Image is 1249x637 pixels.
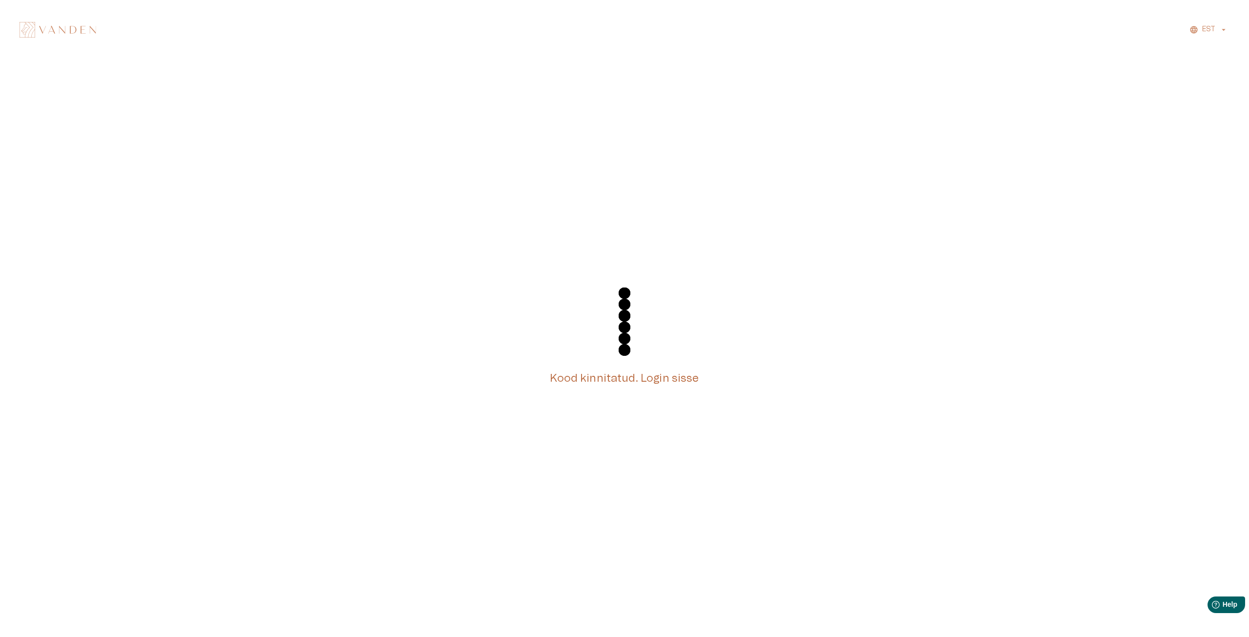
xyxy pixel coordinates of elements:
iframe: Help widget launcher [1173,593,1249,620]
p: EST [1202,24,1215,35]
button: EST [1188,22,1229,37]
img: Vanden logo [20,22,96,38]
h5: Kood kinnitatud. Login sisse [550,371,699,386]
